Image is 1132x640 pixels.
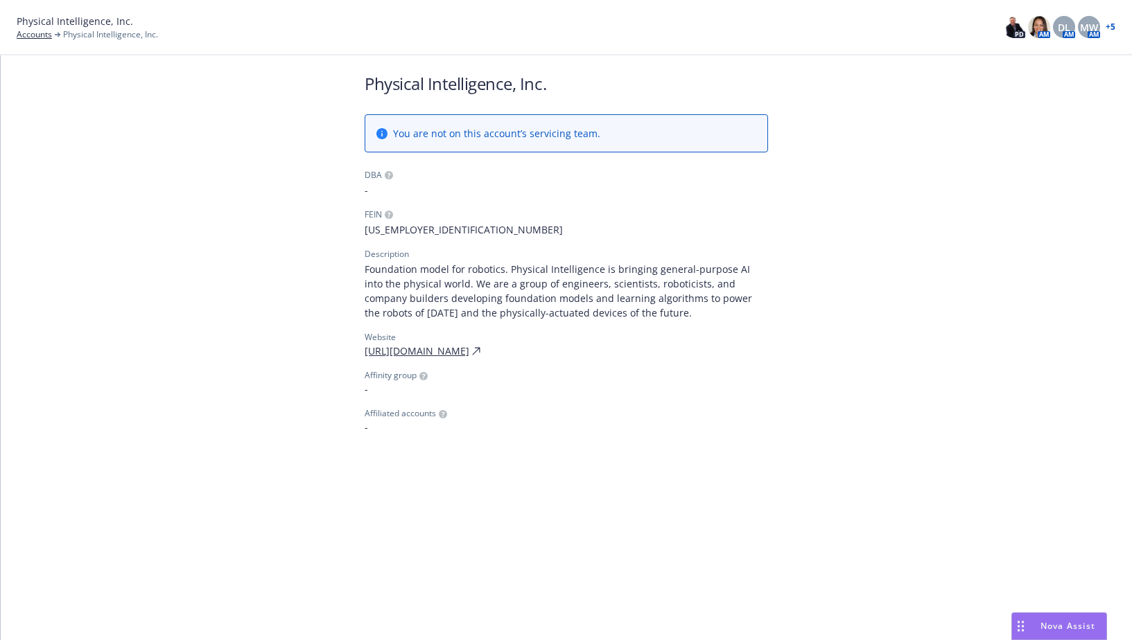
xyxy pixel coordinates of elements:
span: Affiliated accounts [365,407,436,420]
span: Nova Assist [1040,620,1095,632]
span: Foundation model for robotics. Physical Intelligence is bringing general-purpose AI into the phys... [365,262,768,320]
a: Accounts [17,28,52,41]
a: [URL][DOMAIN_NAME] [365,344,469,358]
span: Physical Intelligence, Inc. [17,14,133,28]
div: Drag to move [1012,613,1029,639]
span: - [365,382,768,396]
span: MW [1080,20,1098,35]
span: DL [1058,20,1070,35]
div: Website [365,331,768,344]
img: photo [1003,16,1025,38]
div: FEIN [365,208,382,221]
img: photo [1028,16,1050,38]
a: + 5 [1106,23,1115,31]
span: Affinity group [365,369,417,382]
button: Nova Assist [1011,612,1107,640]
h1: Physical Intelligence, Inc. [365,72,768,95]
span: - [365,183,768,197]
span: You are not on this account’s servicing team. [393,126,600,141]
span: - [365,420,768,434]
span: Physical Intelligence, Inc. [63,28,158,41]
div: Description [365,248,409,260]
span: [US_EMPLOYER_IDENTIFICATION_NUMBER] [365,222,768,237]
div: DBA [365,169,382,181]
